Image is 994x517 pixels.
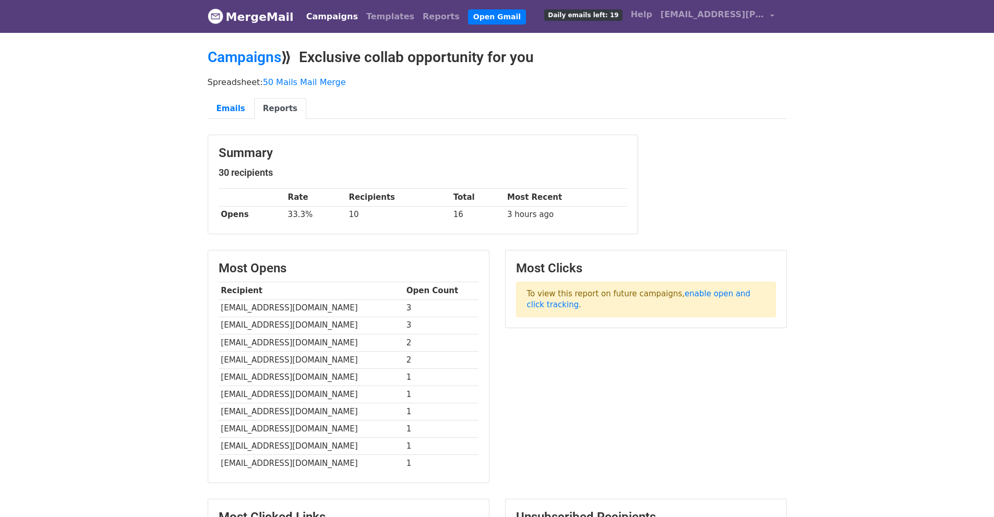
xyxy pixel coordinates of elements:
[404,317,478,334] td: 3
[451,189,505,206] th: Total
[208,77,787,88] p: Spreadsheet:
[208,49,281,66] a: Campaigns
[346,189,451,206] th: Recipients
[285,206,346,223] td: 33.3%
[404,438,478,455] td: 1
[505,189,627,206] th: Most Recent
[404,386,478,403] td: 1
[540,4,626,25] a: Daily emails left: 19
[516,282,776,317] p: To view this report on future campaigns, .
[468,9,526,25] a: Open Gmail
[219,351,404,368] td: [EMAIL_ADDRESS][DOMAIN_NAME]
[219,282,404,299] th: Recipient
[219,455,404,472] td: [EMAIL_ADDRESS][DOMAIN_NAME]
[404,368,478,386] td: 1
[505,206,627,223] td: 3 hours ago
[254,98,306,119] a: Reports
[404,351,478,368] td: 2
[208,49,787,66] h2: ⟫ Exclusive collab opportunity for you
[263,77,346,87] a: 50 Mails Mail Merge
[404,282,478,299] th: Open Count
[404,420,478,438] td: 1
[219,146,627,161] h3: Summary
[418,6,464,27] a: Reports
[285,189,346,206] th: Rate
[404,334,478,351] td: 2
[219,261,478,276] h3: Most Opens
[656,4,779,29] a: [EMAIL_ADDRESS][PERSON_NAME][DOMAIN_NAME]
[219,420,404,438] td: [EMAIL_ADDRESS][DOMAIN_NAME]
[404,403,478,420] td: 1
[208,98,254,119] a: Emails
[219,386,404,403] td: [EMAIL_ADDRESS][DOMAIN_NAME]
[219,438,404,455] td: [EMAIL_ADDRESS][DOMAIN_NAME]
[661,8,765,21] span: [EMAIL_ADDRESS][PERSON_NAME][DOMAIN_NAME]
[219,368,404,386] td: [EMAIL_ADDRESS][DOMAIN_NAME]
[219,167,627,178] h5: 30 recipients
[516,261,776,276] h3: Most Clicks
[346,206,451,223] td: 10
[208,6,294,28] a: MergeMail
[219,403,404,420] td: [EMAIL_ADDRESS][DOMAIN_NAME]
[544,9,622,21] span: Daily emails left: 19
[219,299,404,317] td: [EMAIL_ADDRESS][DOMAIN_NAME]
[627,4,656,25] a: Help
[219,334,404,351] td: [EMAIL_ADDRESS][DOMAIN_NAME]
[302,6,362,27] a: Campaigns
[404,455,478,472] td: 1
[219,206,285,223] th: Opens
[208,8,223,24] img: MergeMail logo
[404,299,478,317] td: 3
[451,206,505,223] td: 16
[219,317,404,334] td: [EMAIL_ADDRESS][DOMAIN_NAME]
[362,6,418,27] a: Templates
